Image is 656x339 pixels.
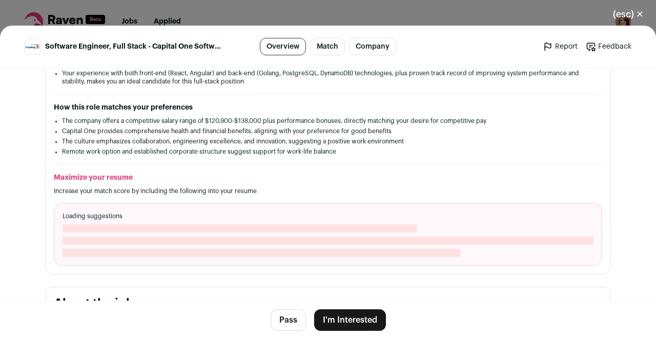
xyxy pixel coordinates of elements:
button: I'm Interested [314,309,386,331]
a: Company [349,38,396,55]
button: Close modal [601,3,656,26]
span: Software Engineer, Full Stack - Capital One Software (Remote) [45,41,221,52]
li: Your experience with both front-end (React, Angular) and back-end (Golang, PostgreSQL, DynamoDB) ... [62,69,594,86]
h2: How this role matches your preferences [54,102,602,113]
h2: About the job [54,295,602,312]
li: Capital One provides comprehensive health and financial benefits, aligning with your preference f... [62,127,594,135]
a: Overview [260,38,306,55]
p: Increase your match score by including the following into your resume [54,187,602,195]
a: Match [310,38,345,55]
a: Feedback [586,41,631,52]
a: Report [543,41,578,52]
div: Loading suggestions [54,203,602,266]
li: The culture emphasizes collaboration, engineering excellence, and innovation, suggesting a positi... [62,137,594,145]
img: 24b4cd1a14005e1eb0453b1a75ab48f7ab5ae425408ff78ab99c55fada566dcb.jpg [25,39,40,54]
button: Pass [271,309,306,331]
h2: Maximize your resume [54,173,602,183]
li: Remote work option and established corporate structure suggest support for work-life balance [62,147,594,156]
li: The company offers a competitive salary range of $120,900-$138,000 plus performance bonuses, dire... [62,117,594,125]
